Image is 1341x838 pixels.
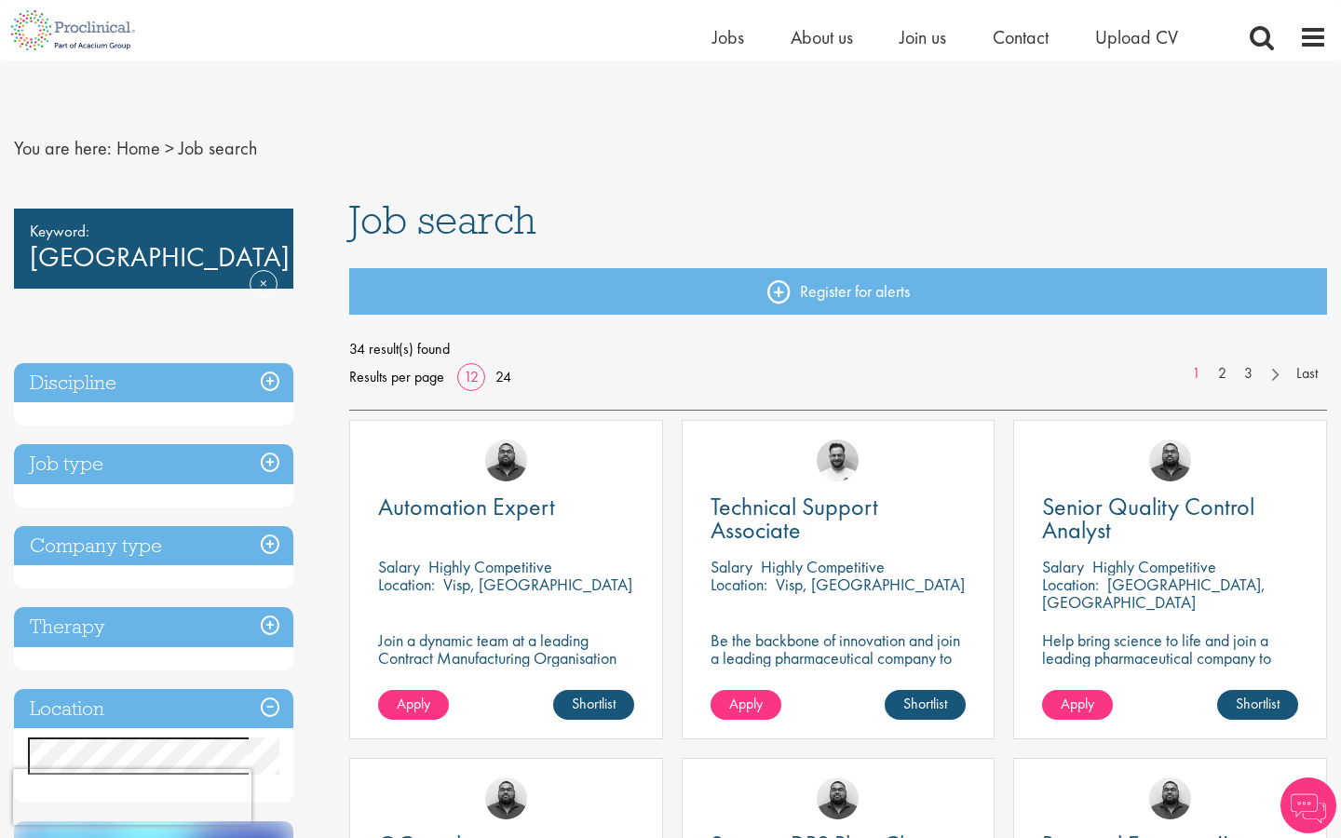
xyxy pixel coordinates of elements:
span: Apply [397,694,430,713]
a: Last [1287,363,1327,385]
p: Highly Competitive [761,556,885,577]
a: Apply [378,690,449,720]
img: Ashley Bennett [485,439,527,481]
a: Jobs [712,25,744,49]
h3: Location [14,689,293,729]
span: Location: [1042,574,1099,595]
a: 2 [1209,363,1236,385]
h3: Job type [14,444,293,484]
img: Chatbot [1280,777,1336,833]
span: Automation Expert [378,491,555,522]
span: Technical Support Associate [711,491,878,546]
iframe: reCAPTCHA [13,769,251,825]
img: Ashley Bennett [485,777,527,819]
img: Ashley Bennett [1149,777,1191,819]
a: Shortlist [885,690,966,720]
a: Join us [900,25,946,49]
img: Emile De Beer [817,439,859,481]
a: Shortlist [1217,690,1298,720]
a: 3 [1235,363,1262,385]
span: Location: [711,574,767,595]
h3: Company type [14,526,293,566]
span: Salary [378,556,420,577]
p: Highly Competitive [1092,556,1216,577]
a: breadcrumb link [116,136,160,160]
h3: Therapy [14,607,293,647]
span: Location: [378,574,435,595]
img: Ashley Bennett [1149,439,1191,481]
a: 1 [1183,363,1210,385]
span: Salary [711,556,752,577]
a: 12 [457,367,485,386]
span: Apply [729,694,763,713]
span: 34 result(s) found [349,335,1327,363]
p: [GEOGRAPHIC_DATA], [GEOGRAPHIC_DATA] [1042,574,1266,613]
h3: Discipline [14,363,293,403]
a: 24 [489,367,518,386]
p: Visp, [GEOGRAPHIC_DATA] [776,574,965,595]
a: Apply [711,690,781,720]
span: You are here: [14,136,112,160]
a: Remove [250,270,278,324]
div: [GEOGRAPHIC_DATA] [14,209,293,289]
a: Register for alerts [349,268,1327,315]
a: Shortlist [553,690,634,720]
p: Be the backbone of innovation and join a leading pharmaceutical company to help keep life-changin... [711,631,967,702]
span: Results per page [349,363,444,391]
span: > [165,136,174,160]
span: Apply [1061,694,1094,713]
a: Senior Quality Control Analyst [1042,495,1298,542]
a: Contact [993,25,1049,49]
img: Ashley Bennett [817,777,859,819]
span: Job search [179,136,257,160]
a: About us [791,25,853,49]
a: Upload CV [1095,25,1178,49]
p: Visp, [GEOGRAPHIC_DATA] [443,574,632,595]
a: Automation Expert [378,495,634,519]
a: Technical Support Associate [711,495,967,542]
a: Apply [1042,690,1113,720]
span: Job search [349,195,536,245]
span: Keyword: [30,218,278,244]
span: Salary [1042,556,1084,577]
p: Highly Competitive [428,556,552,577]
p: Help bring science to life and join a leading pharmaceutical company to play a key role in delive... [1042,631,1298,720]
span: Senior Quality Control Analyst [1042,491,1254,546]
p: Join a dynamic team at a leading Contract Manufacturing Organisation (CMO) and contribute to grou... [378,631,634,720]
